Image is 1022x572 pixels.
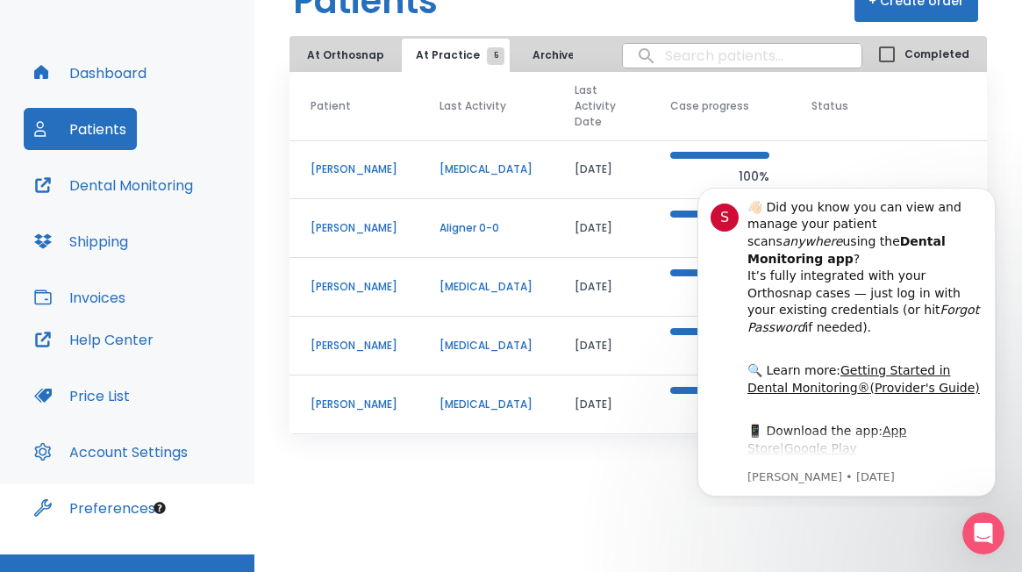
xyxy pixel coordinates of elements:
[311,338,397,354] p: [PERSON_NAME]
[670,225,769,246] p: 100%
[440,161,532,177] p: [MEDICAL_DATA]
[513,39,601,72] button: Archived
[670,342,769,363] p: 100%
[152,500,168,516] div: Tooltip anchor
[24,108,137,150] button: Patients
[24,276,136,318] button: Invoices
[311,161,397,177] p: [PERSON_NAME]
[554,375,649,434] td: [DATE]
[670,283,769,304] p: 100%
[24,431,198,473] button: Account Settings
[554,140,649,199] td: [DATE]
[293,39,573,72] div: tabs
[670,98,749,114] span: Case progress
[440,397,532,412] p: [MEDICAL_DATA]
[671,172,1022,507] iframe: Intercom notifications message
[670,401,769,422] p: 100%
[24,220,139,262] button: Shipping
[670,166,769,187] p: 100%
[554,199,649,258] td: [DATE]
[76,252,235,283] a: App Store
[24,487,166,529] button: Preferences
[575,82,616,130] span: Last Activity Date
[311,98,351,114] span: Patient
[440,98,506,114] span: Last Activity
[904,46,969,62] span: Completed
[440,338,532,354] p: [MEDICAL_DATA]
[962,512,1004,554] iframe: Intercom live chat
[440,220,532,236] p: Aligner 0-0
[554,258,649,317] td: [DATE]
[311,397,397,412] p: [PERSON_NAME]
[811,98,848,114] span: Status
[24,375,140,417] button: Price List
[487,47,504,65] span: 5
[24,52,157,94] button: Dashboard
[311,279,397,295] p: [PERSON_NAME]
[311,220,397,236] p: [PERSON_NAME]
[24,318,164,361] button: Help Center
[440,279,532,295] p: [MEDICAL_DATA]
[24,164,204,206] button: Dental Monitoring
[554,317,649,375] td: [DATE]
[416,47,496,63] span: At Practice
[623,39,861,73] input: search
[113,269,186,283] a: Google Play
[293,39,398,72] button: At Orthosnap
[76,297,311,313] p: Message from Stephany, sent 2w ago
[76,251,311,337] div: 📱 Download the app: | ​ Let us know if you need help getting started!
